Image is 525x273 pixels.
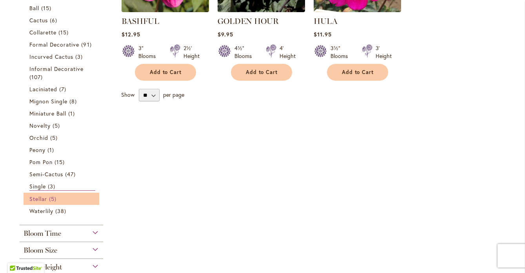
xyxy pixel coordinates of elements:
a: HULA [314,16,338,26]
span: Laciniated [29,85,58,93]
span: 5 [50,134,60,142]
span: 107 [29,73,45,81]
a: BASHFUL [122,16,159,26]
span: 7 [59,85,68,93]
span: Incurved Cactus [29,53,74,60]
iframe: Launch Accessibility Center [6,245,28,267]
a: Stellar 5 [29,195,96,203]
a: HULA [314,6,401,14]
span: $9.95 [218,31,233,38]
a: Orchid 5 [29,134,96,142]
span: Bloom Time [24,229,61,238]
span: Peony [29,146,45,154]
a: Laciniated 7 [29,85,96,93]
span: $12.95 [122,31,140,38]
a: Waterlily 38 [29,207,96,215]
span: per page [163,91,184,98]
span: Miniature Ball [29,110,67,117]
span: 5 [53,121,62,130]
a: Pom Pon 15 [29,158,96,166]
span: 38 [55,207,68,215]
a: Incurved Cactus 3 [29,52,96,61]
span: Add to Cart [246,69,278,76]
a: BASHFUL [122,6,209,14]
span: 5 [49,195,58,203]
div: 4½" Blooms [234,44,256,60]
button: Add to Cart [231,64,292,81]
span: Add to Cart [150,69,182,76]
span: 3 [48,182,57,190]
a: Formal Decorative 91 [29,40,96,49]
span: Single [29,183,46,190]
span: Informal Decorative [29,65,84,72]
span: 15 [54,158,67,166]
button: Add to Cart [327,64,388,81]
span: Plant Height [24,263,62,271]
span: Novelty [29,122,51,129]
span: Mignon Single [29,98,68,105]
span: Cactus [29,16,48,24]
button: Add to Cart [135,64,196,81]
span: Bloom Size [24,246,57,255]
span: Collarette [29,29,57,36]
span: 6 [50,16,59,24]
span: Show [121,91,134,98]
span: 15 [41,4,53,12]
span: Orchid [29,134,48,141]
span: Formal Decorative [29,41,80,48]
span: 3 [75,52,85,61]
a: Single 3 [29,182,96,191]
a: Golden Hour [218,6,305,14]
span: Waterlily [29,207,53,215]
span: 8 [69,97,79,105]
a: Peony 1 [29,146,96,154]
span: Semi-Cactus [29,170,64,178]
a: Cactus 6 [29,16,96,24]
span: Add to Cart [342,69,374,76]
div: 2½' Height [183,44,200,60]
a: Novelty 5 [29,121,96,130]
span: 47 [65,170,78,178]
span: 15 [58,28,71,36]
a: Mignon Single 8 [29,97,96,105]
span: Stellar [29,195,47,202]
span: Pom Pon [29,158,53,166]
a: Informal Decorative 107 [29,65,96,81]
div: 4' Height [280,44,296,60]
a: Collarette 15 [29,28,96,36]
a: Semi-Cactus 47 [29,170,96,178]
span: 91 [81,40,93,49]
span: Ball [29,4,39,12]
span: 1 [68,109,77,118]
span: $11.95 [314,31,332,38]
div: 3' Height [376,44,392,60]
a: Miniature Ball 1 [29,109,96,118]
span: 1 [47,146,56,154]
a: GOLDEN HOUR [218,16,279,26]
div: 3" Blooms [138,44,160,60]
div: 3½" Blooms [331,44,352,60]
a: Ball 15 [29,4,96,12]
